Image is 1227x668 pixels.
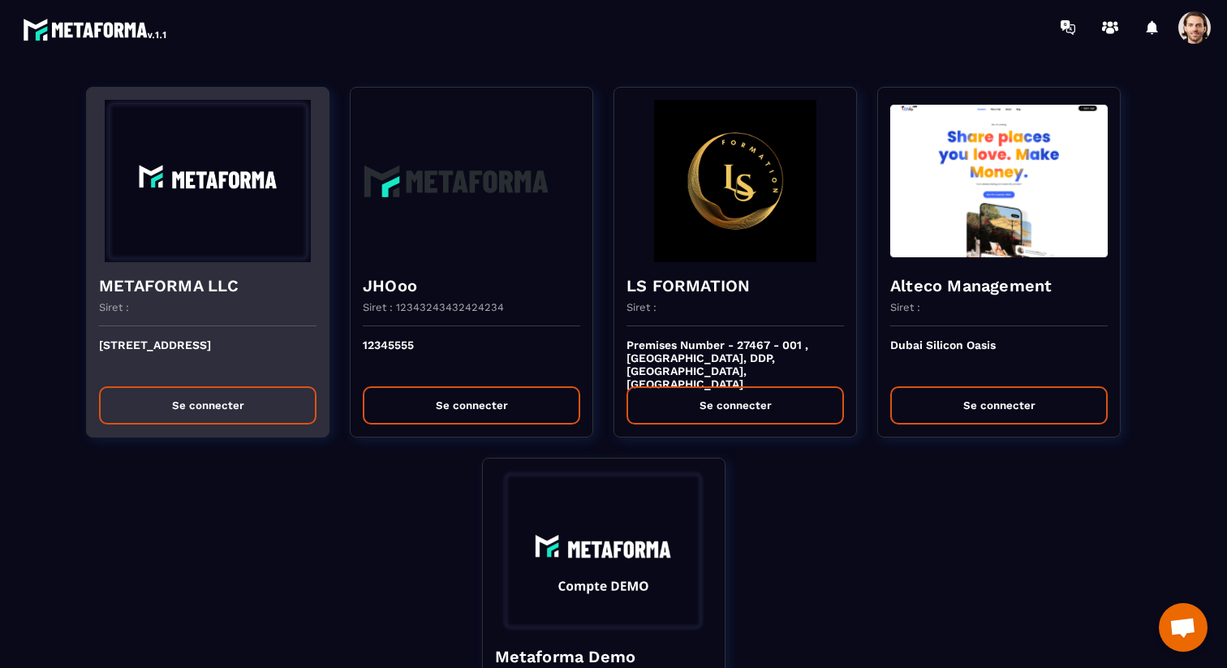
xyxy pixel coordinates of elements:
[363,274,580,297] h4: JHOoo
[363,386,580,425] button: Se connecter
[99,100,316,262] img: funnel-background
[99,386,316,425] button: Se connecter
[626,338,844,374] p: Premises Number - 27467 - 001 , [GEOGRAPHIC_DATA], DDP, [GEOGRAPHIC_DATA], [GEOGRAPHIC_DATA]
[890,338,1108,374] p: Dubai Silicon Oasis
[626,100,844,262] img: funnel-background
[363,301,504,313] p: Siret : 12343243432424234
[363,100,580,262] img: funnel-background
[626,386,844,425] button: Se connecter
[890,386,1108,425] button: Se connecter
[890,100,1108,262] img: funnel-background
[495,471,713,633] img: funnel-background
[1159,603,1208,652] a: Ouvrir le chat
[99,301,129,313] p: Siret :
[99,274,316,297] h4: METAFORMA LLC
[363,338,580,374] p: 12345555
[626,274,844,297] h4: LS FORMATION
[890,274,1108,297] h4: Alteco Management
[890,301,920,313] p: Siret :
[495,645,713,668] h4: Metaforma Demo
[99,338,316,374] p: [STREET_ADDRESS]
[626,301,657,313] p: Siret :
[23,15,169,44] img: logo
